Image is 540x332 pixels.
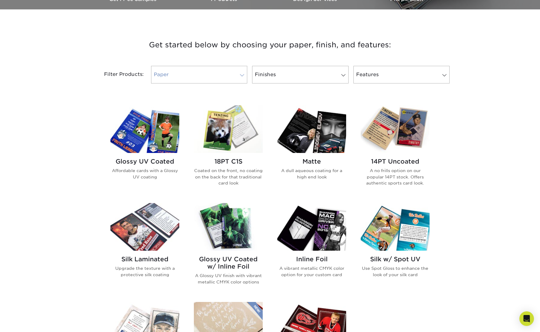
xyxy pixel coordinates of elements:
[194,203,263,295] a: Glossy UV Coated w/ Inline Foil Trading Cards Glossy UV Coated w/ Inline Foil A Glossy UV finish ...
[277,105,346,153] img: Matte Trading Cards
[252,66,348,83] a: Finishes
[361,105,430,196] a: 14PT Uncoated Trading Cards 14PT Uncoated A no frills option on our popular 14PT stock. Offers au...
[110,203,179,295] a: Silk Laminated Trading Cards Silk Laminated Upgrade the texture with a protective silk coating
[277,203,346,251] img: Inline Foil Trading Cards
[353,66,450,83] a: Features
[194,168,263,186] p: Coated on the front, no coating on the back for that traditional card look
[248,302,263,320] img: New Product
[2,313,52,330] iframe: Google Customer Reviews
[110,256,179,263] h2: Silk Laminated
[88,66,149,83] div: Filter Products:
[110,265,179,278] p: Upgrade the texture with a protective silk coating
[194,158,263,165] h2: 18PT C1S
[194,105,263,153] img: 18PT C1S Trading Cards
[361,168,430,186] p: A no frills option on our popular 14PT stock. Offers authentic sports card look.
[110,105,179,153] img: Glossy UV Coated Trading Cards
[110,105,179,196] a: Glossy UV Coated Trading Cards Glossy UV Coated Affordable cards with a Glossy UV coating
[110,168,179,180] p: Affordable cards with a Glossy UV coating
[194,105,263,196] a: 18PT C1S Trading Cards 18PT C1S Coated on the front, no coating on the back for that traditional ...
[194,273,263,285] p: A Glossy UV finish with vibrant metallic CMYK color options
[519,311,534,326] div: Open Intercom Messenger
[277,256,346,263] h2: Inline Foil
[277,168,346,180] p: A dull aqueous coating for a high end look
[110,158,179,165] h2: Glossy UV Coated
[361,203,430,251] img: Silk w/ Spot UV Trading Cards
[277,105,346,196] a: Matte Trading Cards Matte A dull aqueous coating for a high end look
[194,203,263,251] img: Glossy UV Coated w/ Inline Foil Trading Cards
[361,158,430,165] h2: 14PT Uncoated
[361,203,430,295] a: Silk w/ Spot UV Trading Cards Silk w/ Spot UV Use Spot Gloss to enhance the look of your silk card
[361,256,430,263] h2: Silk w/ Spot UV
[194,256,263,270] h2: Glossy UV Coated w/ Inline Foil
[277,203,346,295] a: Inline Foil Trading Cards Inline Foil A vibrant metallic CMYK color option for your custom card
[361,105,430,153] img: 14PT Uncoated Trading Cards
[277,265,346,278] p: A vibrant metallic CMYK color option for your custom card
[151,66,247,83] a: Paper
[277,158,346,165] h2: Matte
[110,203,179,251] img: Silk Laminated Trading Cards
[93,31,447,59] h3: Get started below by choosing your paper, finish, and features:
[361,265,430,278] p: Use Spot Gloss to enhance the look of your silk card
